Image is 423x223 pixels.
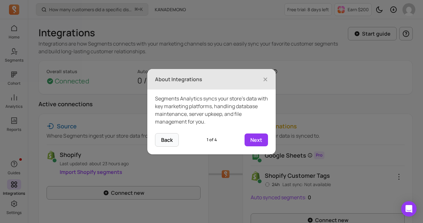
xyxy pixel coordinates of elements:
div: Open Intercom Messenger [401,201,417,217]
button: Next [245,133,268,146]
span: × [263,72,268,86]
h3: About Integrations [155,75,202,83]
span: 1 of 4 [207,137,217,143]
button: Close Tour [263,74,268,84]
div: Segments Analytics syncs your store’s data with key marketing platforms, handling database mainte... [147,90,276,133]
button: Back [155,133,179,147]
